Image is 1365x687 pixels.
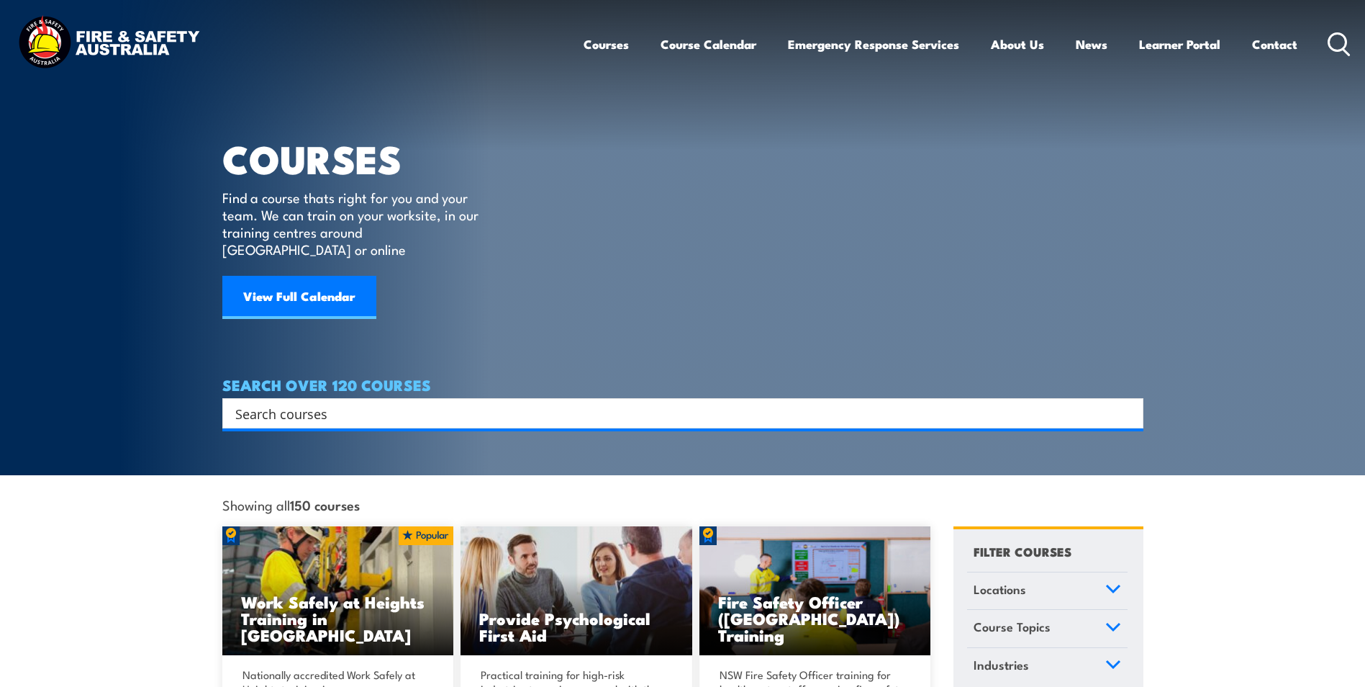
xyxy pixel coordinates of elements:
[967,610,1128,647] a: Course Topics
[479,610,674,643] h3: Provide Psychological First Aid
[222,497,360,512] span: Showing all
[974,655,1029,675] span: Industries
[235,403,1112,424] input: Search input
[222,377,1143,392] h4: SEARCH OVER 120 COURSES
[222,276,376,319] a: View Full Calendar
[1118,403,1138,423] button: Search magnifier button
[967,572,1128,610] a: Locations
[222,526,454,656] a: Work Safely at Heights Training in [GEOGRAPHIC_DATA]
[241,593,435,643] h3: Work Safely at Heights Training in [GEOGRAPHIC_DATA]
[1076,25,1107,63] a: News
[974,617,1051,637] span: Course Topics
[222,141,499,175] h1: COURSES
[788,25,959,63] a: Emergency Response Services
[222,189,485,258] p: Find a course thats right for you and your team. We can train on your worksite, in our training c...
[1139,25,1220,63] a: Learner Portal
[974,542,1071,561] h4: FILTER COURSES
[1252,25,1297,63] a: Contact
[238,403,1115,423] form: Search form
[991,25,1044,63] a: About Us
[661,25,756,63] a: Course Calendar
[718,593,912,643] h3: Fire Safety Officer ([GEOGRAPHIC_DATA]) Training
[222,526,454,656] img: Work Safely at Heights Training (1)
[974,580,1026,599] span: Locations
[584,25,629,63] a: Courses
[461,526,692,656] a: Provide Psychological First Aid
[290,495,360,514] strong: 150 courses
[699,526,931,656] img: Fire Safety Advisor
[967,648,1128,686] a: Industries
[461,526,692,656] img: Mental Health First Aid Training Course from Fire & Safety Australia
[699,526,931,656] a: Fire Safety Officer ([GEOGRAPHIC_DATA]) Training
